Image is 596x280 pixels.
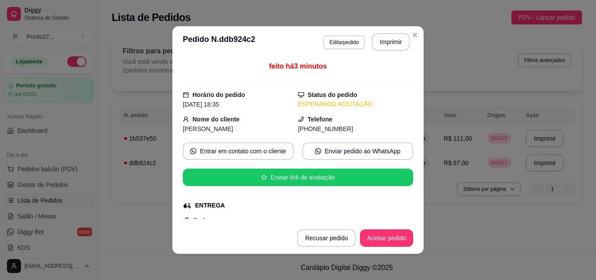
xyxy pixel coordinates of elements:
button: Close [408,28,422,42]
span: star [261,174,267,180]
strong: Telefone [308,116,332,123]
span: [PHONE_NUMBER] [298,125,353,132]
span: whats-app [190,148,196,154]
span: phone [298,116,304,122]
button: Recusar pedido [297,229,356,247]
strong: Status do pedido [308,91,357,98]
strong: Horário do pedido [192,91,245,98]
button: whats-appEnviar pedido ao WhatsApp [302,142,413,160]
button: Imprimir [372,33,410,51]
button: whats-appEntrar em contato com o cliente [183,142,294,160]
button: Editarpedido [323,35,365,49]
span: pushpin [183,217,190,224]
div: ESPERANDO ACEITAÇÃO [298,100,413,109]
span: feito há 3 minutos [269,62,327,70]
div: ENTREGA [195,201,225,210]
span: [DATE] 18:35 [183,101,219,108]
span: user [183,116,189,122]
h3: Pedido N. ddb924c2 [183,33,255,51]
span: calendar [183,92,189,98]
strong: Nome do cliente [192,116,240,123]
span: desktop [298,92,304,98]
span: whats-app [315,148,321,154]
span: [PERSON_NAME] [183,125,233,132]
button: Aceitar pedido [360,229,413,247]
button: starEnviar link de avaliação [183,169,413,186]
strong: Endereço [193,217,221,224]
